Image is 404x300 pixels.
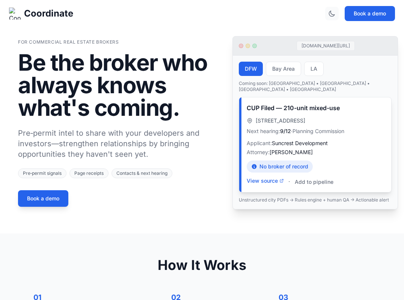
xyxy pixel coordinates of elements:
button: Add to pipeline [295,178,333,186]
p: For Commercial Real Estate Brokers [18,39,220,45]
p: Applicant: [247,139,384,147]
span: Suncrest Development [272,140,328,146]
button: Book a demo [18,190,68,207]
div: No broker of record [247,161,313,173]
h2: How It Works [18,258,386,273]
button: DFW [239,62,263,76]
button: View source [247,177,284,185]
img: Coordinate [9,8,21,20]
h1: Be the broker who always knows what's coming. [18,51,220,119]
button: Toggle theme [325,7,339,20]
span: Pre‑permit signals [18,168,66,178]
p: Unstructured city PDFs → Rules engine + human QA → Actionable alert [239,197,392,203]
span: Page receipts [69,168,109,178]
span: Contacts & next hearing [112,168,172,178]
div: [DOMAIN_NAME][URL] [297,41,355,51]
p: Next hearing: · Planning Commission [247,127,384,135]
p: Attorney: [247,148,384,156]
span: [PERSON_NAME] [270,149,313,155]
p: Coming soon: [GEOGRAPHIC_DATA] • [GEOGRAPHIC_DATA] • [GEOGRAPHIC_DATA] • [GEOGRAPHIC_DATA] [239,80,392,92]
h3: CUP Filed — 210-unit mixed-use [247,103,384,112]
a: Coordinate [9,8,73,20]
span: Coordinate [24,8,73,20]
span: [STREET_ADDRESS] [256,117,305,124]
button: Book a demo [345,6,395,21]
p: Pre‑permit intel to share with your developers and investors—strengthen relationships by bringing... [18,128,220,159]
button: LA [304,62,324,76]
button: Bay Area [266,62,301,76]
span: · [288,177,290,186]
span: 9/12 [280,128,291,134]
